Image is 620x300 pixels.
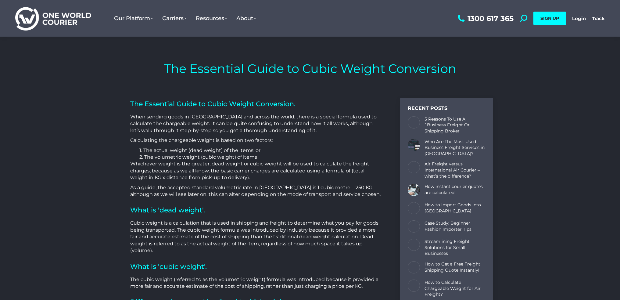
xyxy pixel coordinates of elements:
[130,184,382,198] p: As a guide, the accepted standard volumetric rate in [GEOGRAPHIC_DATA] is 1 cubic metre = 250 KG,...
[425,220,486,232] a: Case Study: Beginner Fashion Importer Tips
[164,61,456,76] h1: The Essential Guide to Cubic Weight Conversion
[130,114,382,134] p: When sending goods in [GEOGRAPHIC_DATA] and across the world, there is a special formula used to ...
[130,101,382,107] h2: The Essential Guide to Cubic Weight Conversion.
[533,12,566,25] a: SIGN UP
[408,239,420,251] a: Post image
[425,202,486,214] a: How to Import Goods Into [GEOGRAPHIC_DATA]
[425,239,486,257] a: Streamlining Freight Solutions for Small Businesses
[425,116,486,134] a: 5 Reasons To Use A `Business Freight Or Shipping Broker
[236,15,256,22] span: About
[540,16,559,21] span: SIGN UP
[130,154,382,161] div: 2. The volumetric weight (cubic weight) of items
[162,15,187,22] span: Carriers
[15,6,91,31] img: One World Courier
[232,9,261,28] a: About
[408,280,420,292] a: Post image
[130,161,382,181] p: Whichever weight is the greater; dead weight or cubic weight will be used to calculate the freigh...
[158,9,191,28] a: Carriers
[109,9,158,28] a: Our Platform
[425,184,486,196] a: How instant courier quotes are calculated
[592,16,605,21] a: Track
[408,116,420,128] a: Post image
[130,276,382,290] p: The cubic weight (referred to as the volumetric weight) formula was introduced because it provide...
[130,137,382,144] p: Calculating the chargeable weight is based on two factors:
[425,161,486,179] a: Air Freight versus International Air Courier – what’s the difference?
[130,147,382,154] div: 1. The actual weight (dead weight) of the items; or
[196,15,227,22] span: Resources
[425,261,486,273] a: How to Get a Free Freight Shipping Quote Instantly!
[408,161,420,173] a: Post image
[130,263,382,270] h2: What is 'cubic weight'.
[408,220,420,233] a: Post image
[191,9,232,28] a: Resources
[114,15,153,22] span: Our Platform
[456,15,514,22] a: 1300 617 365
[572,16,586,21] a: Login
[130,220,382,254] p: Cubic weight is a calculation that is used in shipping and freight to determine what you pay for ...
[408,139,420,151] a: Post image
[408,105,486,112] div: Recent Posts
[425,280,486,298] a: How to Calculate Chargeable Weight for Air Freight?
[408,184,420,196] a: Post image
[408,261,420,273] a: Post image
[425,139,486,157] a: Who Are The Most Used Business Freight Services in [GEOGRAPHIC_DATA]?
[130,207,382,214] h2: What is 'dead weight'.
[408,202,420,214] a: Post image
